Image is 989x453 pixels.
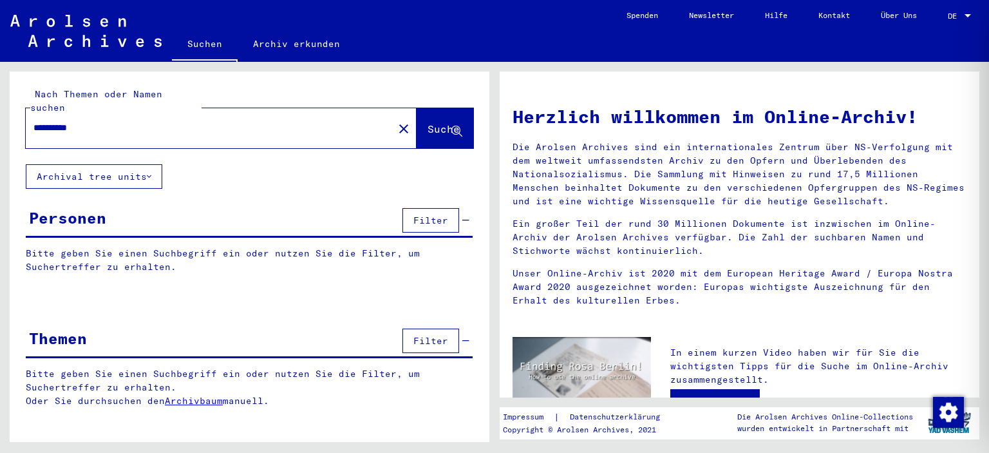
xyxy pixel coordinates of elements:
button: Archival tree units [26,164,162,189]
p: Die Arolsen Archives Online-Collections [737,411,913,423]
p: wurden entwickelt in Partnerschaft mit [737,423,913,434]
a: Suchen [172,28,238,62]
span: Filter [413,215,448,226]
span: Suche [428,122,460,135]
img: yv_logo.png [925,407,974,439]
button: Filter [402,208,459,233]
div: Themen [29,327,87,350]
p: Bitte geben Sie einen Suchbegriff ein oder nutzen Sie die Filter, um Suchertreffer zu erhalten. O... [26,367,473,408]
p: In einem kurzen Video haben wir für Sie die wichtigsten Tipps für die Suche im Online-Archiv zusa... [670,346,966,387]
a: Archiv erkunden [238,28,355,59]
p: Die Arolsen Archives sind ein internationales Zentrum über NS-Verfolgung mit dem weltweit umfasse... [513,140,966,208]
a: Video ansehen [670,389,760,415]
span: DE [948,12,962,21]
a: Datenschutzerklärung [560,410,675,424]
a: Impressum [503,410,554,424]
img: Zustimmung ändern [933,397,964,428]
button: Suche [417,108,473,148]
mat-label: Nach Themen oder Namen suchen [30,88,162,113]
a: Archivbaum [165,395,223,407]
img: video.jpg [513,337,651,412]
img: Arolsen_neg.svg [10,15,162,47]
span: Filter [413,335,448,347]
button: Filter [402,329,459,353]
mat-icon: close [396,121,411,137]
button: Clear [391,115,417,141]
p: Unser Online-Archiv ist 2020 mit dem European Heritage Award / Europa Nostra Award 2020 ausgezeic... [513,267,966,307]
p: Bitte geben Sie einen Suchbegriff ein oder nutzen Sie die Filter, um Suchertreffer zu erhalten. [26,247,473,274]
div: Personen [29,206,106,229]
div: | [503,410,675,424]
p: Ein großer Teil der rund 30 Millionen Dokumente ist inzwischen im Online-Archiv der Arolsen Archi... [513,217,966,258]
p: Copyright © Arolsen Archives, 2021 [503,424,675,436]
h1: Herzlich willkommen im Online-Archiv! [513,103,966,130]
